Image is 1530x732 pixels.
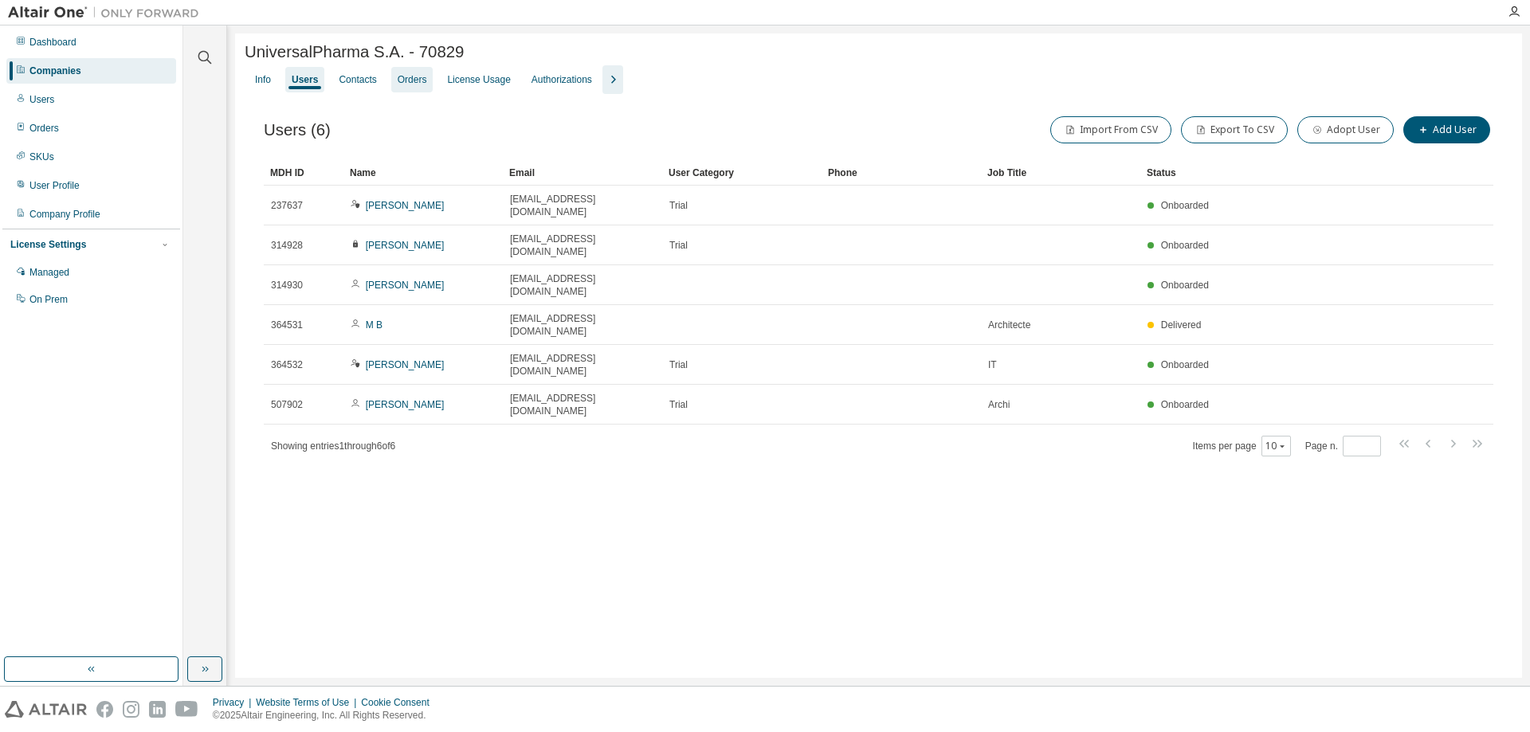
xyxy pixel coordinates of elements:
[532,73,592,86] div: Authorizations
[988,358,997,371] span: IT
[271,239,303,252] span: 314928
[175,701,198,718] img: youtube.svg
[271,358,303,371] span: 364532
[1181,116,1288,143] button: Export To CSV
[361,696,438,709] div: Cookie Consent
[213,696,256,709] div: Privacy
[669,239,688,252] span: Trial
[828,160,975,186] div: Phone
[669,398,688,411] span: Trial
[1305,436,1381,456] span: Page n.
[1147,160,1398,186] div: Status
[1161,280,1209,291] span: Onboarded
[366,200,445,211] a: [PERSON_NAME]
[669,160,815,186] div: User Category
[510,352,655,378] span: [EMAIL_ADDRESS][DOMAIN_NAME]
[149,701,166,718] img: linkedin.svg
[256,696,361,709] div: Website Terms of Use
[255,73,271,86] div: Info
[292,73,318,86] div: Users
[988,319,1030,331] span: Architecte
[1161,319,1202,331] span: Delivered
[1161,240,1209,251] span: Onboarded
[1161,399,1209,410] span: Onboarded
[8,5,207,21] img: Altair One
[447,73,510,86] div: License Usage
[510,233,655,258] span: [EMAIL_ADDRESS][DOMAIN_NAME]
[1161,359,1209,370] span: Onboarded
[510,392,655,417] span: [EMAIL_ADDRESS][DOMAIN_NAME]
[366,280,445,291] a: [PERSON_NAME]
[271,279,303,292] span: 314930
[366,319,382,331] a: M B
[510,312,655,338] span: [EMAIL_ADDRESS][DOMAIN_NAME]
[29,65,81,77] div: Companies
[271,440,395,452] span: Showing entries 1 through 6 of 6
[29,36,76,49] div: Dashboard
[29,93,54,106] div: Users
[669,358,688,371] span: Trial
[96,701,113,718] img: facebook.svg
[271,319,303,331] span: 364531
[213,709,439,722] p: © 2025 Altair Engineering, Inc. All Rights Reserved.
[271,199,303,212] span: 237637
[1403,116,1490,143] button: Add User
[509,160,656,186] div: Email
[339,73,376,86] div: Contacts
[350,160,496,186] div: Name
[1193,436,1291,456] span: Items per page
[29,208,100,221] div: Company Profile
[988,398,1010,411] span: Archi
[123,701,139,718] img: instagram.svg
[669,199,688,212] span: Trial
[264,121,331,139] span: Users (6)
[1297,116,1394,143] button: Adopt User
[29,266,69,279] div: Managed
[398,73,427,86] div: Orders
[270,160,337,186] div: MDH ID
[29,151,54,163] div: SKUs
[366,399,445,410] a: [PERSON_NAME]
[29,293,68,306] div: On Prem
[1050,116,1171,143] button: Import From CSV
[5,701,87,718] img: altair_logo.svg
[366,359,445,370] a: [PERSON_NAME]
[245,43,464,61] span: UniversalPharma S.A. - 70829
[1161,200,1209,211] span: Onboarded
[987,160,1134,186] div: Job Title
[271,398,303,411] span: 507902
[29,179,80,192] div: User Profile
[10,238,86,251] div: License Settings
[510,193,655,218] span: [EMAIL_ADDRESS][DOMAIN_NAME]
[510,272,655,298] span: [EMAIL_ADDRESS][DOMAIN_NAME]
[29,122,59,135] div: Orders
[366,240,445,251] a: [PERSON_NAME]
[1265,440,1287,452] button: 10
